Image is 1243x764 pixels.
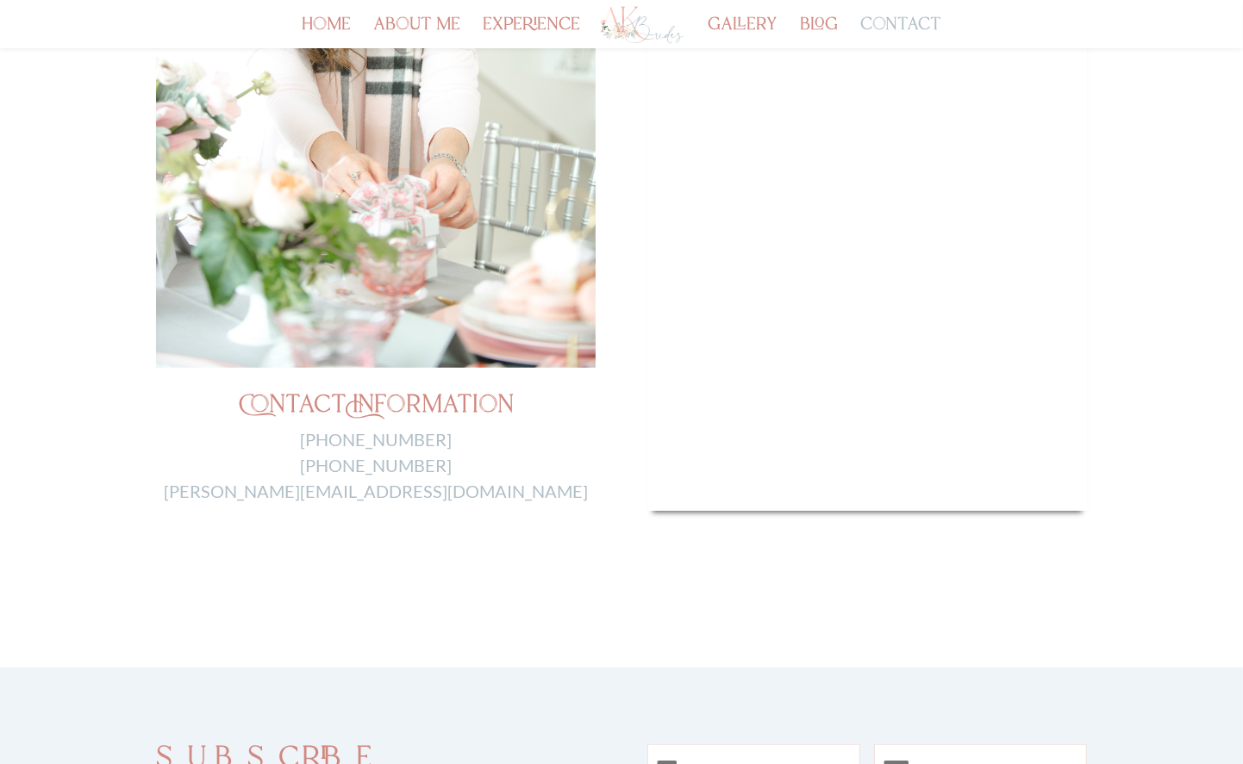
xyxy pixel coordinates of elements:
div: Domain Overview [66,102,154,113]
img: Los Angeles Wedding Planner - AK Brides [599,4,685,46]
h2: Contact Information [156,394,596,426]
img: website_grey.svg [28,45,41,59]
div: v 4.0.25 [48,28,84,41]
a: about me [373,19,460,48]
a: home [302,19,351,48]
img: tab_keywords_by_traffic_grey.svg [172,100,185,114]
a: gallery [708,19,778,48]
a: [PERSON_NAME][EMAIL_ADDRESS][DOMAIN_NAME] [164,481,588,501]
a: contact [860,19,941,48]
a: blog [800,19,838,48]
div: Domain: [DOMAIN_NAME] [45,45,190,59]
a: experience [483,19,580,48]
img: logo_orange.svg [28,28,41,41]
div: Keywords by Traffic [191,102,290,113]
a: [PHONE_NUMBER] [300,455,452,475]
a: [PHONE_NUMBER] [300,429,452,450]
img: tab_domain_overview_orange.svg [47,100,60,114]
